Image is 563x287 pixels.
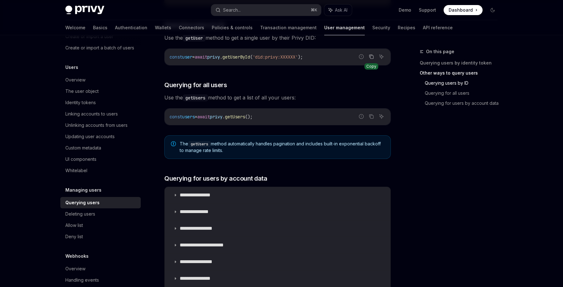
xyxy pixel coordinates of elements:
div: Unlinking accounts from users [65,121,128,129]
a: Security [372,20,390,35]
a: Connectors [179,20,204,35]
span: await [197,114,210,120]
a: Querying users by ID [425,78,503,88]
span: user [182,54,192,60]
a: Deny list [60,231,141,242]
a: Recipes [398,20,415,35]
h5: Managing users [65,186,101,194]
a: Transaction management [260,20,317,35]
a: Overview [60,263,141,274]
span: users [182,114,195,120]
button: Report incorrect code [357,53,365,61]
div: Create or import a batch of users [65,44,134,52]
button: Ask AI [324,4,352,16]
a: Querying for users by account data [425,98,503,108]
span: const [170,114,182,120]
span: ); [298,54,303,60]
a: Unlinking accounts from users [60,120,141,131]
div: Linking accounts to users [65,110,118,118]
h5: Users [65,64,78,71]
a: Linking accounts to users [60,108,141,120]
a: Dashboard [444,5,483,15]
span: Querying for all users [164,81,227,89]
h5: Webhooks [65,252,89,260]
button: Copy the contents from the code block [367,53,375,61]
a: User management [324,20,365,35]
a: Welcome [65,20,85,35]
span: Use the method to get a single user by their Privy DID: [164,33,391,42]
div: Whitelabel [65,167,87,174]
div: Updating user accounts [65,133,115,140]
a: Allow list [60,220,141,231]
div: Deny list [65,233,83,240]
div: Deleting users [65,210,95,218]
code: getUser [183,35,205,42]
a: Demo [399,7,411,13]
span: . [220,54,222,60]
span: getUserById [222,54,250,60]
button: Search...⌘K [211,4,321,16]
span: The method automatically handles pagination and includes built-in exponential backoff to manage r... [180,141,384,154]
span: 'did:privy:XXXXXX' [253,54,298,60]
span: = [192,54,195,60]
svg: Note [171,141,176,146]
a: Wallets [155,20,171,35]
code: getUsers [183,94,208,101]
a: Querying users [60,197,141,208]
a: Querying users by identity token [420,58,503,68]
a: Create or import a batch of users [60,42,141,53]
a: Other ways to query users [420,68,503,78]
span: const [170,54,182,60]
span: ⌘ K [311,8,317,13]
span: . [222,114,225,120]
a: Overview [60,74,141,86]
img: dark logo [65,6,104,14]
button: Ask AI [377,53,385,61]
div: Copy [364,63,378,70]
div: Overview [65,265,85,273]
span: privy [207,54,220,60]
a: Deleting users [60,208,141,220]
div: Overview [65,76,85,84]
a: Authentication [115,20,147,35]
a: Support [419,7,436,13]
span: = [195,114,197,120]
span: Querying for users by account data [164,174,267,183]
div: Custom metadata [65,144,101,152]
span: getUsers [225,114,245,120]
a: Whitelabel [60,165,141,176]
a: UI components [60,154,141,165]
div: The user object [65,87,99,95]
span: await [195,54,207,60]
a: Identity tokens [60,97,141,108]
button: Report incorrect code [357,112,365,121]
div: Search... [223,6,241,14]
a: Policies & controls [212,20,253,35]
div: Querying users [65,199,100,206]
a: Querying for all users [425,88,503,98]
a: The user object [60,86,141,97]
span: Ask AI [335,7,347,13]
button: Copy the contents from the code block [367,112,375,121]
a: Handling events [60,274,141,286]
div: UI components [65,155,96,163]
div: Allow list [65,222,83,229]
span: On this page [426,48,454,55]
a: Basics [93,20,107,35]
span: ( [250,54,253,60]
a: API reference [423,20,453,35]
span: Use the method to get a list of all your users: [164,93,391,102]
button: Ask AI [377,112,385,121]
a: Updating user accounts [60,131,141,142]
span: privy [210,114,222,120]
span: Dashboard [449,7,473,13]
div: Identity tokens [65,99,96,106]
span: (); [245,114,253,120]
button: Toggle dark mode [488,5,498,15]
a: Custom metadata [60,142,141,154]
div: Handling events [65,276,99,284]
code: getUsers [188,141,211,147]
